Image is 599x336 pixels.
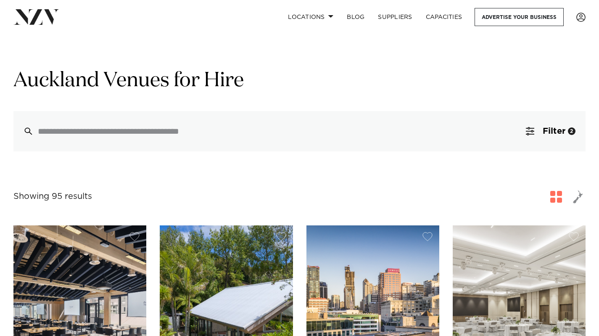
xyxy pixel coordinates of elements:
[281,8,340,26] a: Locations
[475,8,564,26] a: Advertise your business
[13,9,59,24] img: nzv-logo.png
[543,127,565,135] span: Filter
[340,8,371,26] a: BLOG
[568,127,575,135] div: 2
[13,190,92,203] div: Showing 95 results
[13,68,586,94] h1: Auckland Venues for Hire
[419,8,469,26] a: Capacities
[371,8,419,26] a: SUPPLIERS
[516,111,586,151] button: Filter2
